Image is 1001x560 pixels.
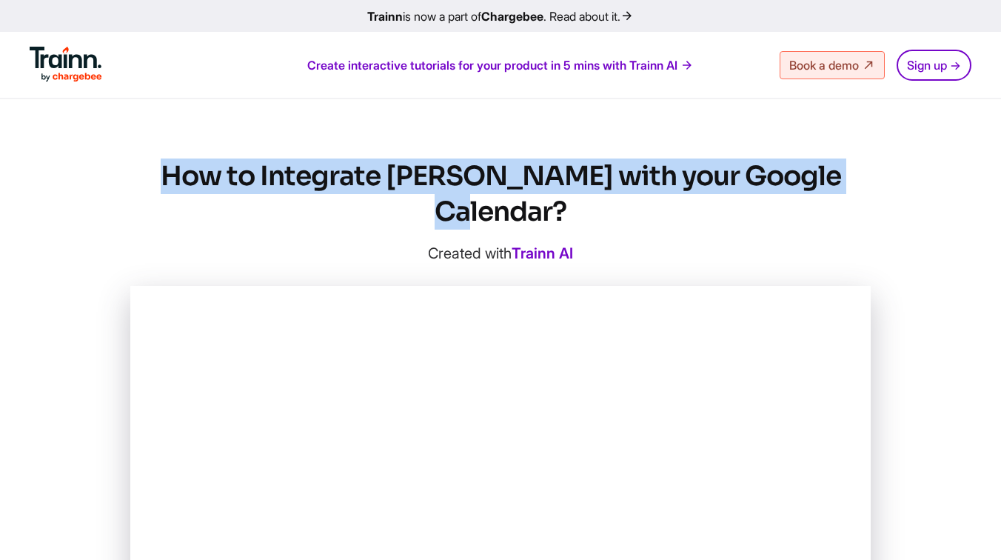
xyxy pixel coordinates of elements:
img: Trainn Logo [30,47,102,82]
a: Sign up → [897,50,971,81]
b: Chargebee [481,9,543,24]
a: Create interactive tutorials for your product in 5 mins with Trainn AI [307,57,694,73]
b: Trainn [367,9,403,24]
span: Book a demo [789,58,859,73]
p: Created with [130,244,871,262]
span: Create interactive tutorials for your product in 5 mins with Trainn AI [307,57,677,73]
a: Book a demo [780,51,885,79]
iframe: Chat Widget [927,489,1001,560]
a: Trainn AI [512,244,573,262]
h1: How to Integrate [PERSON_NAME] with your Google Calendar? [130,159,871,230]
